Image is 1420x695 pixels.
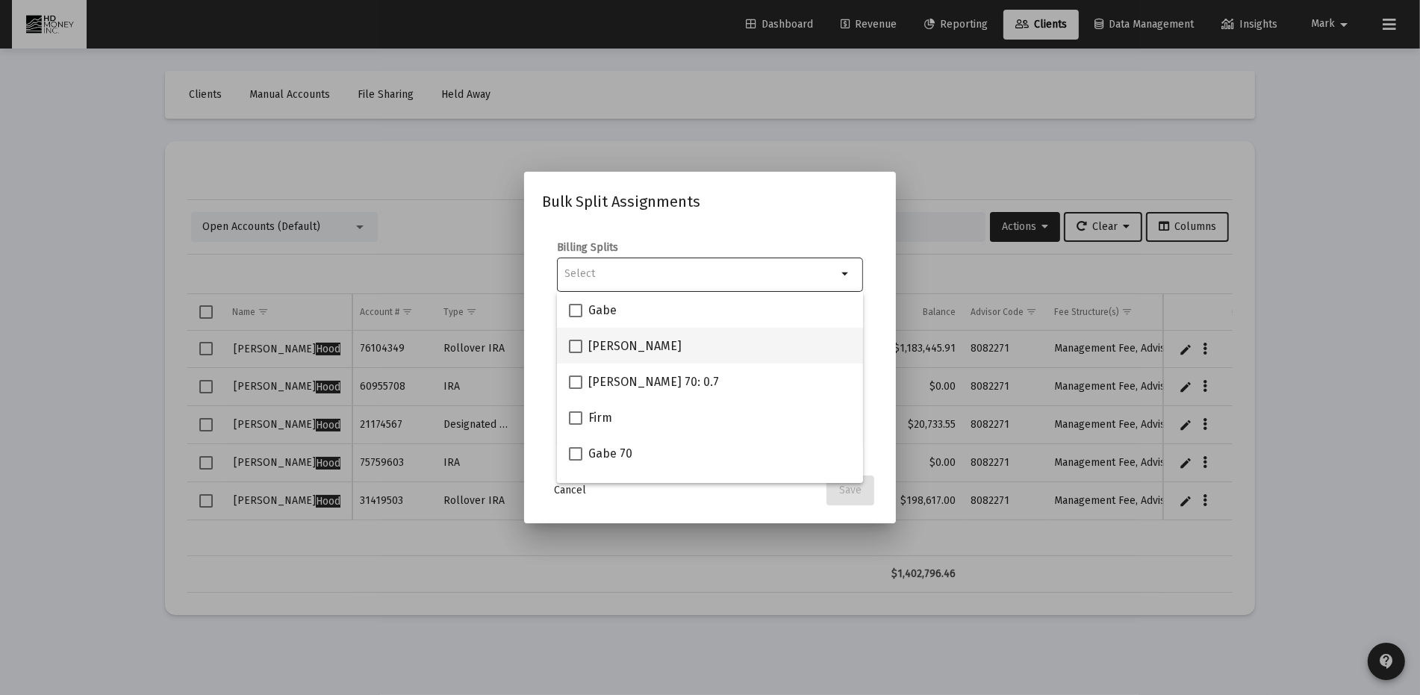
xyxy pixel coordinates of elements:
[588,409,612,427] span: Firm
[588,373,719,391] span: [PERSON_NAME] 70: 0.7
[588,337,682,355] span: [PERSON_NAME]
[542,190,878,214] h2: Bulk Split Assignments
[588,445,632,463] span: Gabe 70
[565,265,838,283] mat-chip-list: Selection
[838,265,856,283] mat-icon: arrow_drop_down
[826,476,874,505] button: Save
[557,241,618,254] label: Billing Splits
[542,476,598,505] button: Cancel
[588,302,617,320] span: Gabe
[588,481,632,499] span: Gabe 50
[554,484,586,496] span: Cancel
[565,268,838,280] input: Select
[839,484,862,496] span: Save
